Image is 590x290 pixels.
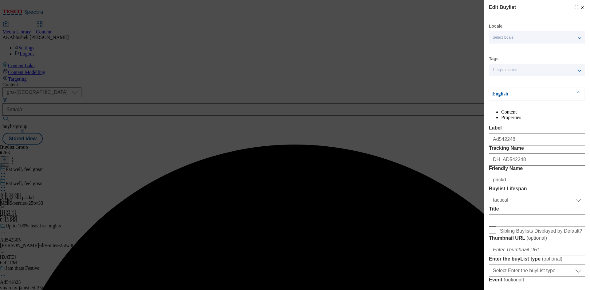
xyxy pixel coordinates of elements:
label: Tags [489,57,499,60]
input: Enter Title [489,214,585,226]
span: Select locale [493,35,513,40]
label: Enter the buyList type [489,256,585,262]
label: Event [489,277,585,283]
label: Tracking Name [489,145,585,151]
input: Enter Tracking Name [489,153,585,166]
span: 1 tags selected [493,68,517,72]
input: Enter Thumbnail URL [489,244,585,256]
span: ( optional ) [526,235,547,241]
span: ( optional ) [542,256,562,261]
button: Select locale [489,31,585,44]
label: Friendly Name [489,166,585,171]
input: Enter Friendly Name [489,174,585,186]
span: Sibling Buylists Displayed by Default? [500,228,582,234]
label: Locale [489,25,502,28]
span: ( optional ) [504,277,524,282]
input: Enter Label [489,133,585,145]
h4: Edit Buylist [489,4,516,11]
li: Content [501,109,585,115]
label: Thumbnail URL [489,235,585,241]
p: English [492,91,557,97]
li: Properties [501,115,585,120]
label: Label [489,125,585,131]
label: Buylist Lifespan [489,186,585,191]
label: Title [489,206,585,212]
button: 1 tags selected [489,64,585,76]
